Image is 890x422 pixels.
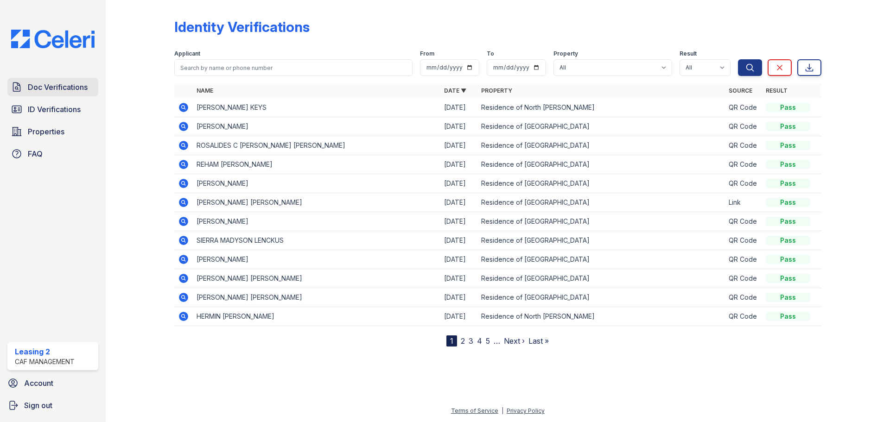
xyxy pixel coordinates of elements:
td: HERMIN [PERSON_NAME] [193,307,440,326]
span: Account [24,378,53,389]
div: Pass [766,141,810,150]
div: Pass [766,274,810,283]
td: [DATE] [440,174,477,193]
a: Property [481,87,512,94]
label: From [420,50,434,57]
a: 4 [477,336,482,346]
div: Pass [766,179,810,188]
div: Pass [766,217,810,226]
a: 2 [461,336,465,346]
td: QR Code [725,307,762,326]
td: [DATE] [440,155,477,174]
a: ID Verifications [7,100,98,119]
td: QR Code [725,117,762,136]
td: QR Code [725,231,762,250]
a: Name [197,87,213,94]
label: Result [680,50,697,57]
a: Next › [504,336,525,346]
div: Pass [766,103,810,112]
a: Doc Verifications [7,78,98,96]
a: Last » [528,336,549,346]
td: [DATE] [440,269,477,288]
div: CAF Management [15,357,75,366]
span: … [494,335,500,346]
div: Pass [766,236,810,245]
td: Residence of [GEOGRAPHIC_DATA] [477,269,725,288]
div: Pass [766,255,810,264]
div: Pass [766,198,810,207]
td: QR Code [725,212,762,231]
td: [DATE] [440,117,477,136]
img: CE_Logo_Blue-a8612792a0a2168367f1c8372b55b34899dd931a85d93a1a3d3e32e68fde9ad4.png [4,30,102,48]
td: Residence of [GEOGRAPHIC_DATA] [477,174,725,193]
td: SIERRA MADYSON LENCKUS [193,231,440,250]
a: 5 [486,336,490,346]
td: [PERSON_NAME] [193,212,440,231]
a: Sign out [4,396,102,415]
label: To [487,50,494,57]
td: Residence of [GEOGRAPHIC_DATA] [477,288,725,307]
td: [DATE] [440,288,477,307]
td: [PERSON_NAME] [193,117,440,136]
td: Residence of [GEOGRAPHIC_DATA] [477,136,725,155]
td: ROSALIDES C [PERSON_NAME] [PERSON_NAME] [193,136,440,155]
td: [PERSON_NAME] [PERSON_NAME] [193,288,440,307]
td: [DATE] [440,193,477,212]
div: Pass [766,293,810,302]
td: Residence of [GEOGRAPHIC_DATA] [477,250,725,269]
td: Residence of [GEOGRAPHIC_DATA] [477,231,725,250]
td: QR Code [725,288,762,307]
a: FAQ [7,145,98,163]
td: [PERSON_NAME] [193,174,440,193]
span: Doc Verifications [28,82,88,93]
label: Applicant [174,50,200,57]
td: QR Code [725,174,762,193]
td: [DATE] [440,307,477,326]
div: 1 [446,335,457,346]
a: Privacy Policy [507,407,545,414]
a: Properties [7,122,98,141]
label: Property [553,50,578,57]
div: Pass [766,160,810,169]
td: Residence of [GEOGRAPHIC_DATA] [477,155,725,174]
td: [PERSON_NAME] KEYS [193,98,440,117]
input: Search by name or phone number [174,59,413,76]
td: [DATE] [440,98,477,117]
div: Pass [766,312,810,321]
td: Residence of [GEOGRAPHIC_DATA] [477,212,725,231]
a: 3 [469,336,473,346]
a: Account [4,374,102,392]
td: [DATE] [440,250,477,269]
td: Link [725,193,762,212]
td: [DATE] [440,212,477,231]
td: Residence of North [PERSON_NAME] [477,98,725,117]
span: Sign out [24,400,52,411]
a: Terms of Service [451,407,498,414]
td: REHAM [PERSON_NAME] [193,155,440,174]
td: QR Code [725,98,762,117]
div: | [502,407,503,414]
td: [PERSON_NAME] [193,250,440,269]
td: [DATE] [440,231,477,250]
td: [DATE] [440,136,477,155]
span: Properties [28,126,64,137]
td: QR Code [725,155,762,174]
td: QR Code [725,136,762,155]
div: Pass [766,122,810,131]
span: ID Verifications [28,104,81,115]
td: Residence of North [PERSON_NAME] [477,307,725,326]
a: Source [729,87,752,94]
td: [PERSON_NAME] [PERSON_NAME] [193,269,440,288]
td: Residence of [GEOGRAPHIC_DATA] [477,117,725,136]
a: Result [766,87,788,94]
div: Identity Verifications [174,19,310,35]
td: Residence of [GEOGRAPHIC_DATA] [477,193,725,212]
td: [PERSON_NAME] [PERSON_NAME] [193,193,440,212]
div: Leasing 2 [15,346,75,357]
td: QR Code [725,269,762,288]
td: QR Code [725,250,762,269]
a: Date ▼ [444,87,466,94]
span: FAQ [28,148,43,159]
